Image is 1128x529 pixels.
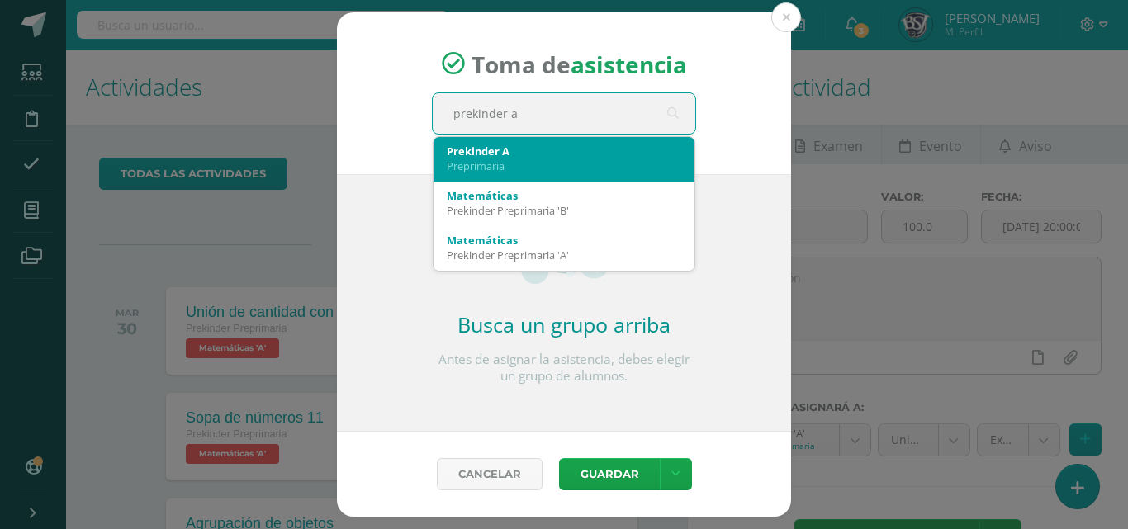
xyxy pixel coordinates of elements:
[571,48,687,79] strong: asistencia
[447,203,681,218] div: Prekinder Preprimaria 'B'
[559,458,660,490] button: Guardar
[447,188,681,203] div: Matemáticas
[447,158,681,173] div: Preprimaria
[447,144,681,158] div: Prekinder A
[771,2,801,32] button: Close (Esc)
[432,352,696,385] p: Antes de asignar la asistencia, debes elegir un grupo de alumnos.
[447,233,681,248] div: Matemáticas
[433,93,695,134] input: Busca un grado o sección aquí...
[432,310,696,338] h2: Busca un grupo arriba
[437,458,543,490] a: Cancelar
[472,48,687,79] span: Toma de
[447,248,681,262] div: Prekinder Preprimaria 'A'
